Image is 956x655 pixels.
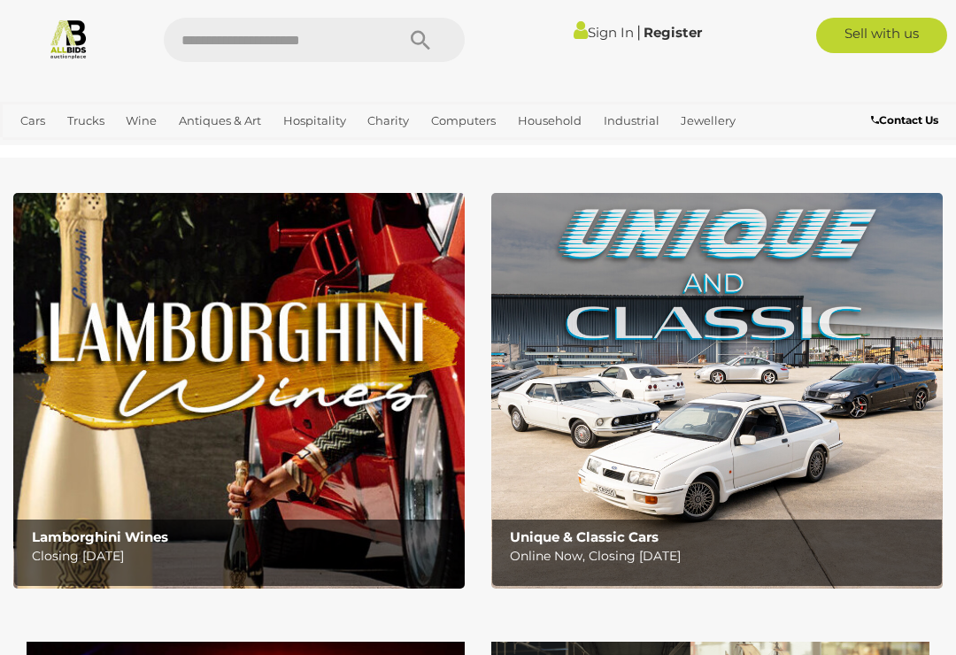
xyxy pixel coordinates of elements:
[491,193,943,589] a: Unique & Classic Cars Unique & Classic Cars Online Now, Closing [DATE]
[60,106,112,135] a: Trucks
[636,22,641,42] span: |
[127,135,266,165] a: [GEOGRAPHIC_DATA]
[32,545,455,567] p: Closing [DATE]
[511,106,589,135] a: Household
[871,111,943,130] a: Contact Us
[871,113,938,127] b: Contact Us
[510,545,933,567] p: Online Now, Closing [DATE]
[574,24,634,41] a: Sign In
[119,106,164,135] a: Wine
[360,106,416,135] a: Charity
[69,135,119,165] a: Sports
[13,193,465,589] img: Lamborghini Wines
[491,193,943,589] img: Unique & Classic Cars
[424,106,503,135] a: Computers
[13,135,61,165] a: Office
[674,106,743,135] a: Jewellery
[48,18,89,59] img: Allbids.com.au
[276,106,353,135] a: Hospitality
[32,528,168,545] b: Lamborghini Wines
[816,18,948,53] a: Sell with us
[172,106,268,135] a: Antiques & Art
[597,106,667,135] a: Industrial
[13,106,52,135] a: Cars
[644,24,702,41] a: Register
[376,18,465,62] button: Search
[510,528,659,545] b: Unique & Classic Cars
[13,193,465,589] a: Lamborghini Wines Lamborghini Wines Closing [DATE]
